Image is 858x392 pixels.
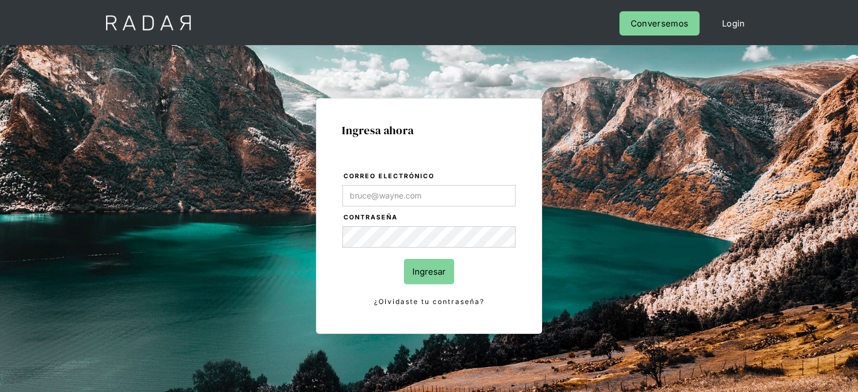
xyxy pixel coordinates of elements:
form: Login Form [342,170,516,308]
input: Ingresar [404,259,454,284]
a: ¿Olvidaste tu contraseña? [342,296,516,308]
label: Contraseña [344,212,516,223]
a: Conversemos [619,11,699,36]
label: Correo electrónico [344,171,516,182]
h1: Ingresa ahora [342,124,516,136]
a: Login [711,11,756,36]
input: bruce@wayne.com [342,185,516,206]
